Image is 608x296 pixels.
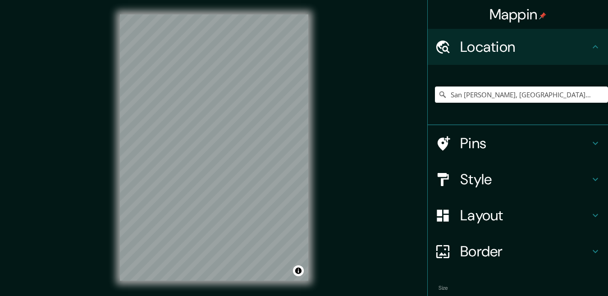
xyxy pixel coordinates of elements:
[120,14,308,281] canvas: Map
[428,161,608,197] div: Style
[293,265,304,276] button: Toggle attribution
[489,5,547,23] h4: Mappin
[428,125,608,161] div: Pins
[460,206,590,224] h4: Layout
[428,233,608,269] div: Border
[435,87,608,103] input: Pick your city or area
[428,197,608,233] div: Layout
[539,12,546,19] img: pin-icon.png
[460,38,590,56] h4: Location
[439,284,448,292] label: Size
[428,29,608,65] div: Location
[460,242,590,260] h4: Border
[460,170,590,188] h4: Style
[460,134,590,152] h4: Pins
